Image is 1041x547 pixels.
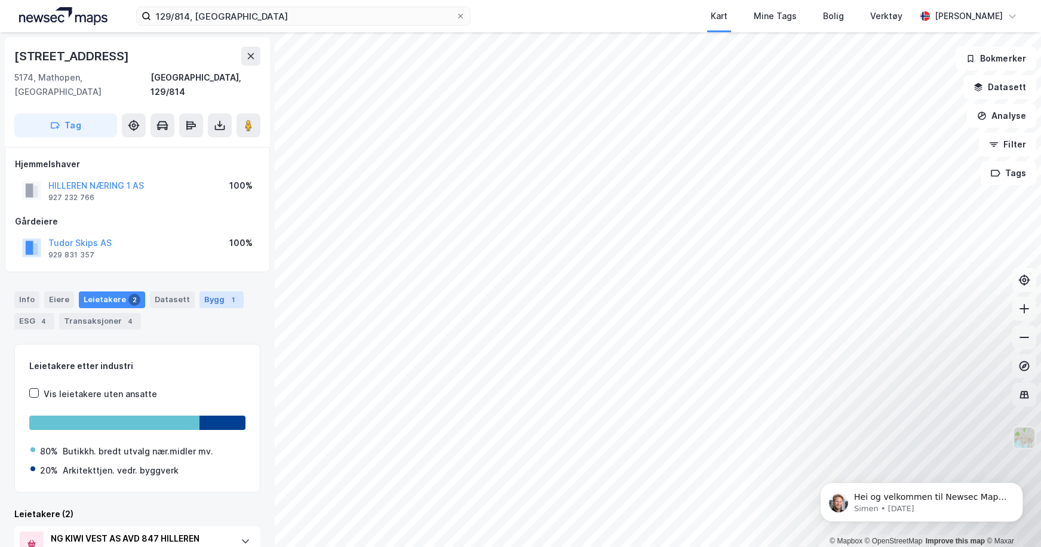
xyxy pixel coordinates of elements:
div: Bygg [199,291,244,308]
div: Hjemmelshaver [15,157,260,171]
iframe: Intercom notifications message [802,457,1041,541]
div: 100% [229,179,253,193]
div: Leietakere (2) [14,507,260,521]
div: [STREET_ADDRESS] [14,47,131,66]
a: Mapbox [830,537,862,545]
img: Z [1013,426,1036,449]
div: 1 [227,294,239,306]
div: Kart [711,9,727,23]
div: Transaksjoner [59,313,141,330]
div: [PERSON_NAME] [935,9,1003,23]
div: Eiere [44,291,74,308]
div: Bolig [823,9,844,23]
div: 5174, Mathopen, [GEOGRAPHIC_DATA] [14,70,151,99]
div: Leietakere [79,291,145,308]
div: 927 232 766 [48,193,94,202]
div: Vis leietakere uten ansatte [44,387,157,401]
div: Gårdeiere [15,214,260,229]
div: ESG [14,313,54,330]
div: 4 [38,315,50,327]
div: [GEOGRAPHIC_DATA], 129/814 [151,70,260,99]
div: Mine Tags [754,9,797,23]
button: Filter [979,133,1036,156]
button: Datasett [963,75,1036,99]
div: Arkitekttjen. vedr. byggverk [63,463,179,478]
img: logo.a4113a55bc3d86da70a041830d287a7e.svg [19,7,108,25]
div: 4 [124,315,136,327]
div: NG KIWI VEST AS AVD 847 HILLEREN [51,531,229,546]
div: Verktøy [870,9,902,23]
div: Info [14,291,39,308]
div: 80% [40,444,58,459]
div: Leietakere etter industri [29,359,245,373]
div: 20% [40,463,58,478]
button: Tags [981,161,1036,185]
button: Bokmerker [956,47,1036,70]
div: Butikkh. bredt utvalg nær.midler mv. [63,444,213,459]
button: Analyse [967,104,1036,128]
button: Tag [14,113,117,137]
a: OpenStreetMap [865,537,923,545]
div: 100% [229,236,253,250]
div: 2 [128,294,140,306]
a: Improve this map [926,537,985,545]
input: Søk på adresse, matrikkel, gårdeiere, leietakere eller personer [151,7,456,25]
div: Datasett [150,291,195,308]
div: 929 831 357 [48,250,94,260]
